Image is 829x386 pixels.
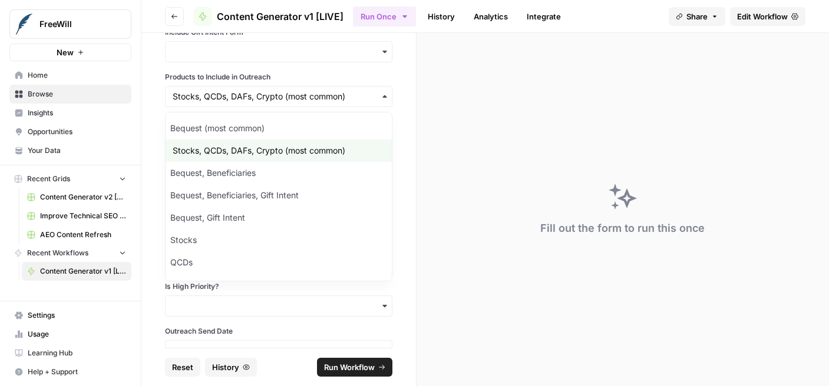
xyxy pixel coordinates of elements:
label: Outreach Send Date [165,326,392,337]
span: Content Generator v2 [DRAFT] Test [40,192,126,202]
label: Is High Priority? [165,281,392,292]
button: New [9,44,131,61]
span: Recent Grids [27,174,70,184]
a: Insights [9,104,131,122]
span: AEO Content Refresh [40,229,126,240]
a: Your Data [9,141,131,160]
a: Content Generator v1 [LIVE] [22,262,131,281]
div: Bequest (most common) [166,117,392,139]
span: Home [28,70,126,81]
span: FreeWill [39,18,111,30]
span: Share [686,11,708,22]
a: Content Generator v1 [LIVE] [193,7,344,26]
a: Integrate [520,7,568,26]
a: Opportunities [9,122,131,141]
span: Insights [28,108,126,118]
span: Usage [28,329,126,340]
span: Reset [172,361,193,373]
button: History [205,358,257,377]
img: FreeWill Logo [14,14,35,35]
span: Settings [28,310,126,321]
a: Improve Technical SEO for Page [22,207,131,225]
label: Products to Include in Outreach [165,72,392,82]
div: Fill out the form to run this once [540,220,705,237]
span: Learning Hub [28,348,126,358]
div: Bequest, Beneficiaries, Gift Intent [166,184,392,207]
span: New [57,46,74,58]
a: Analytics [467,7,515,26]
a: Browse [9,85,131,104]
span: Help + Support [28,367,126,377]
div: QCDs [166,251,392,274]
button: Reset [165,358,200,377]
a: Usage [9,325,131,344]
div: Bequest, Beneficiaries [166,162,392,184]
span: Edit Workflow [737,11,788,22]
button: Share [669,7,725,26]
a: Home [9,66,131,85]
a: Learning Hub [9,344,131,362]
span: Content Generator v1 [LIVE] [40,266,126,277]
button: Workspace: FreeWill [9,9,131,39]
a: Settings [9,306,131,325]
button: Help + Support [9,362,131,381]
button: Run Once [353,6,416,26]
span: Browse [28,89,126,99]
div: Stocks [166,229,392,251]
span: Your Data [28,145,126,156]
button: Recent Workflows [9,244,131,262]
span: Improve Technical SEO for Page [40,211,126,221]
span: History [212,361,239,373]
a: History [421,7,462,26]
span: Recent Workflows [27,248,88,258]
a: AEO Content Refresh [22,225,131,244]
span: Content Generator v1 [LIVE] [217,9,344,24]
input: Stocks, QCDs, DAFs, Crypto (most common) [173,91,385,102]
a: Content Generator v2 [DRAFT] Test [22,188,131,207]
span: Opportunities [28,127,126,137]
a: Edit Workflow [730,7,805,26]
div: Bequest, Gift Intent [166,207,392,229]
div: DAFs [166,274,392,296]
div: Stocks, QCDs, DAFs, Crypto (most common) [166,139,392,162]
button: Run Workflow [317,358,392,377]
button: Recent Grids [9,170,131,188]
span: Run Workflow [324,361,375,373]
